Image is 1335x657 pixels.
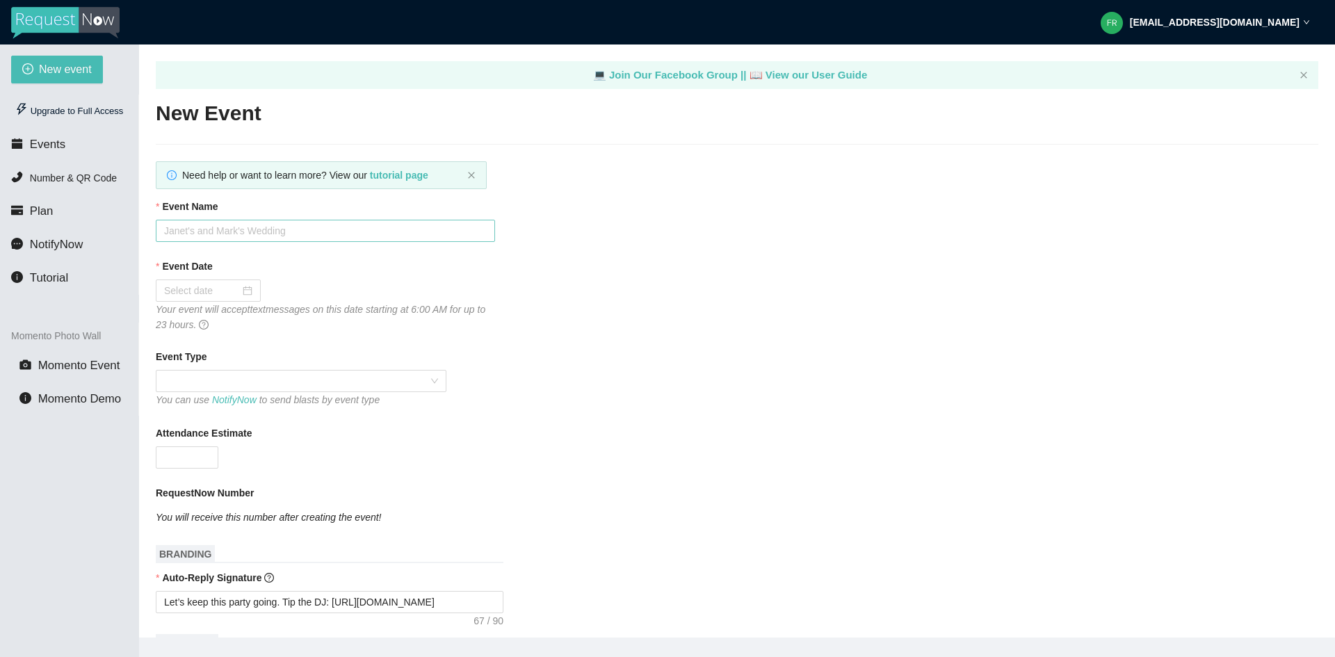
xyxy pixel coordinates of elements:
span: Momento Demo [38,392,121,405]
span: info-circle [11,271,23,283]
input: Janet's and Mark's Wedding [156,220,495,242]
span: calendar [11,138,23,149]
a: laptop Join Our Facebook Group || [593,69,750,81]
b: Auto-Reply Signature [162,572,261,583]
span: down [1303,19,1310,26]
span: Number & QR Code [30,172,117,184]
img: 63df7ea705f317a69df8b695a91af48c [1101,12,1123,34]
span: close [467,171,476,179]
span: Tutorial [30,271,68,284]
span: credit-card [11,204,23,216]
button: close [467,171,476,180]
span: Need help or want to learn more? View our [182,170,428,181]
textarea: Let’s keep this party going. Tip the DJ: [URL][DOMAIN_NAME] [156,591,503,613]
span: Momento Event [38,359,120,372]
i: You will receive this number after creating the event! [156,512,382,523]
b: RequestNow Number [156,485,254,501]
b: Attendance Estimate [156,425,252,441]
span: camera [19,359,31,371]
a: laptop View our User Guide [750,69,868,81]
span: info-circle [167,170,177,180]
b: Event Name [162,199,218,214]
img: RequestNow [11,7,120,39]
span: laptop [593,69,606,81]
span: thunderbolt [15,103,28,115]
span: message [11,238,23,250]
span: BRANDING [156,545,215,563]
h2: New Event [156,99,1318,128]
span: phone [11,171,23,183]
div: You can use to send blasts by event type [156,392,446,407]
a: tutorial page [370,170,428,181]
span: Plan [30,204,54,218]
span: plus-circle [22,63,33,76]
b: Event Type [156,349,207,364]
span: New event [39,60,92,78]
span: question-circle [264,573,274,583]
span: close [1300,71,1308,79]
b: Event Date [162,259,212,274]
span: info-circle [19,392,31,404]
span: EVENT END [156,634,218,652]
span: Events [30,138,65,151]
button: plus-circleNew event [11,56,103,83]
i: Your event will accept text messages on this date starting at 6:00 AM for up to 23 hours. [156,304,485,330]
input: Select date [164,283,240,298]
div: Upgrade to Full Access [11,97,127,125]
span: question-circle [199,320,209,330]
span: laptop [750,69,763,81]
button: close [1300,71,1308,80]
strong: [EMAIL_ADDRESS][DOMAIN_NAME] [1130,17,1300,28]
span: NotifyNow [30,238,83,251]
a: NotifyNow [212,394,257,405]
